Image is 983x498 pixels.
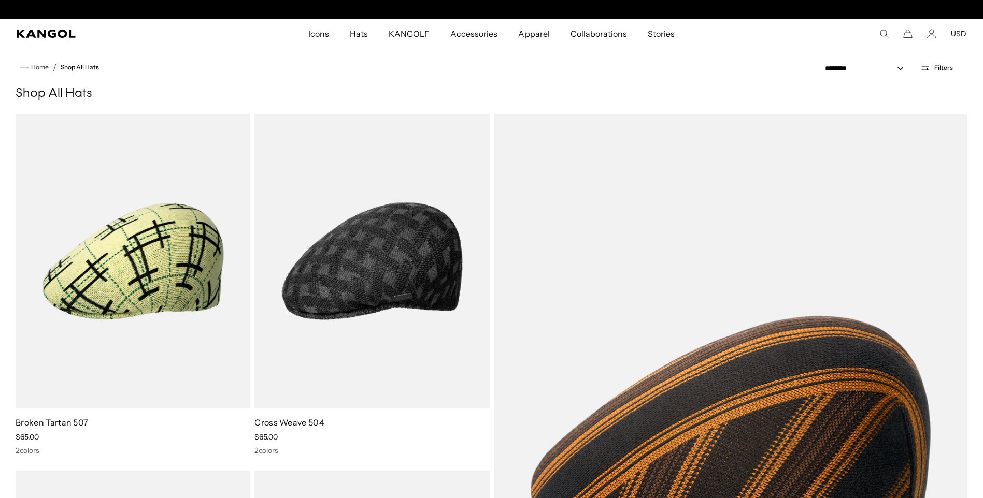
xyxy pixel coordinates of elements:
span: Accessories [450,19,497,49]
slideshow-component: Announcement bar [385,5,599,13]
span: $65.00 [16,432,39,442]
a: Account [927,29,936,38]
a: Broken Tartan 507 [16,417,88,428]
a: Icons [298,19,339,49]
a: Kangol [17,30,204,38]
span: KANGOLF [389,19,430,49]
a: Accessories [440,19,508,49]
span: Hats [350,19,368,49]
a: KANGOLF [378,19,440,49]
a: Cross Weave 504 [254,417,324,428]
h1: Shop All Hats [16,86,967,101]
a: Stories [637,19,685,49]
img: Broken Tartan 507 [16,114,250,408]
div: 2 colors [16,446,250,455]
img: Cross Weave 504 [254,114,489,408]
span: Collaborations [571,19,627,49]
a: Apparel [508,19,560,49]
li: / [49,61,56,74]
summary: Search here [879,29,889,38]
span: Apparel [518,19,549,49]
a: Shop All Hats [61,64,99,71]
span: Icons [308,19,329,49]
div: 1 of 2 [385,5,599,13]
button: Open filters [914,63,959,72]
a: Collaborations [560,19,637,49]
span: Stories [648,19,675,49]
button: Cart [903,29,913,38]
select: Sort by: Featured [821,63,914,74]
span: $65.00 [254,432,278,442]
button: USD [951,29,966,38]
a: Hats [339,19,378,49]
span: Filters [934,64,953,71]
a: Home [20,63,49,72]
div: Announcement [385,5,599,13]
span: Home [29,64,49,71]
div: 2 colors [254,446,489,455]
